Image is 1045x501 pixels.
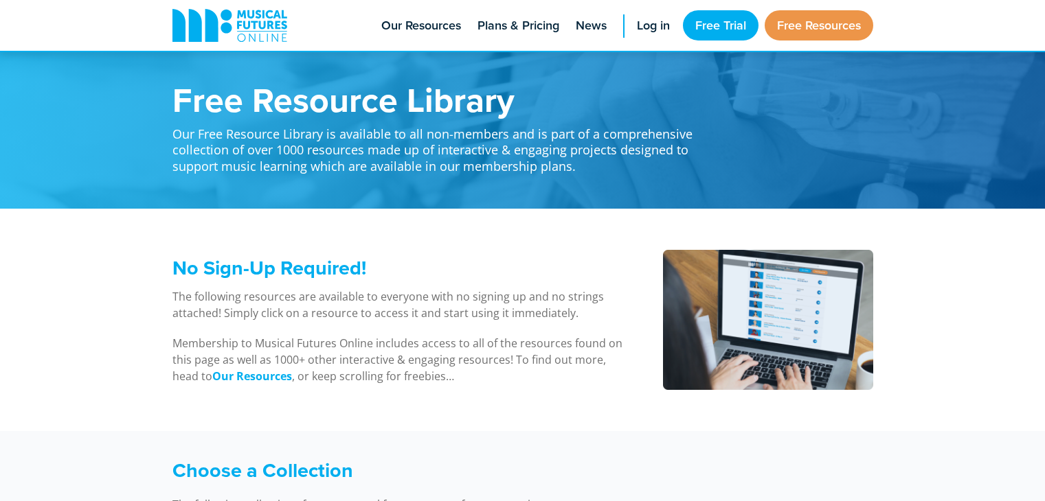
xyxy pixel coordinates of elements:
[765,10,873,40] a: Free Resources
[172,117,708,174] p: Our Free Resource Library is available to all non-members and is part of a comprehensive collecti...
[576,16,607,35] span: News
[477,16,559,35] span: Plans & Pricing
[212,369,292,384] strong: Our Resources
[212,369,292,384] a: Our Resources
[637,16,670,35] span: Log in
[172,253,366,282] span: No Sign-Up Required!
[683,10,759,40] a: Free Trial
[381,16,461,35] span: Our Resources
[172,82,708,117] h1: Free Resource Library
[172,458,708,482] h3: Choose a Collection
[172,288,628,321] p: The following resources are available to everyone with no signing up and no strings attached! Sim...
[172,335,628,384] p: Membership to Musical Futures Online includes access to all of the resources found on this page a...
